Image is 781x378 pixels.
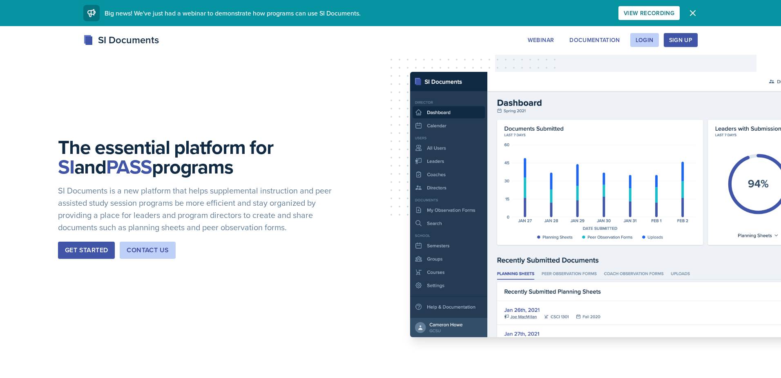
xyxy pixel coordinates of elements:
[664,33,698,47] button: Sign Up
[636,37,654,43] div: Login
[630,33,659,47] button: Login
[127,245,169,255] div: Contact Us
[528,37,554,43] div: Webinar
[65,245,108,255] div: Get Started
[120,242,176,259] button: Contact Us
[669,37,692,43] div: Sign Up
[58,242,115,259] button: Get Started
[618,6,680,20] button: View Recording
[522,33,559,47] button: Webinar
[569,37,620,43] div: Documentation
[564,33,625,47] button: Documentation
[83,33,159,47] div: SI Documents
[105,9,361,18] span: Big news! We've just had a webinar to demonstrate how programs can use SI Documents.
[624,10,674,16] div: View Recording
